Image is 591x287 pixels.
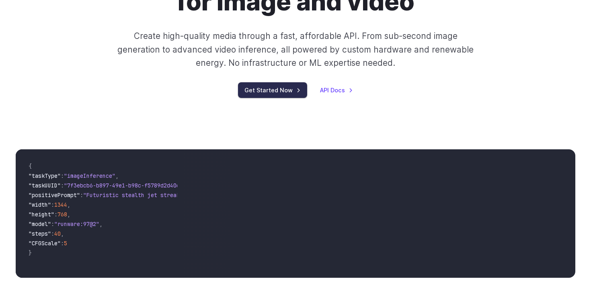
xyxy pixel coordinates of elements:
[64,240,67,247] span: 5
[51,220,54,228] span: :
[51,201,54,208] span: :
[64,172,115,179] span: "imageInference"
[29,191,80,199] span: "positivePrompt"
[51,230,54,237] span: :
[80,191,83,199] span: :
[67,201,70,208] span: ,
[29,240,61,247] span: "CFGScale"
[29,220,51,228] span: "model"
[115,172,119,179] span: ,
[61,182,64,189] span: :
[29,230,51,237] span: "steps"
[54,230,61,237] span: 40
[83,191,376,199] span: "Futuristic stealth jet streaking through a neon-lit cityscape with glowing purple exhaust"
[54,211,57,218] span: :
[29,201,51,208] span: "width"
[61,230,64,237] span: ,
[320,85,353,95] a: API Docs
[54,201,67,208] span: 1344
[61,240,64,247] span: :
[29,249,32,256] span: }
[64,182,186,189] span: "7f3ebcb6-b897-49e1-b98c-f5789d2d40d7"
[117,29,475,69] p: Create high-quality media through a fast, affordable API. From sub-second image generation to adv...
[57,211,67,218] span: 768
[238,82,307,98] a: Get Started Now
[99,220,103,228] span: ,
[54,220,99,228] span: "runware:97@2"
[67,211,70,218] span: ,
[29,172,61,179] span: "taskType"
[29,163,32,170] span: {
[29,182,61,189] span: "taskUUID"
[61,172,64,179] span: :
[29,211,54,218] span: "height"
